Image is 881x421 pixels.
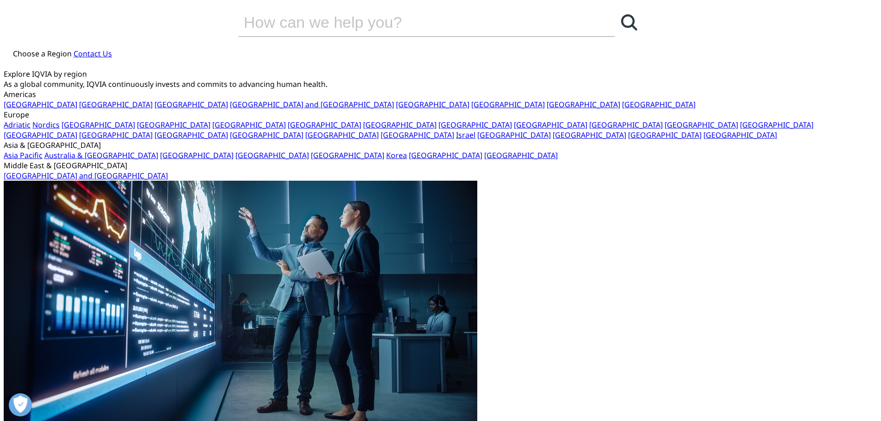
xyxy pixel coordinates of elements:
[628,130,702,140] a: [GEOGRAPHIC_DATA]
[4,89,877,99] div: Americas
[484,150,558,160] a: [GEOGRAPHIC_DATA]
[622,99,696,110] a: [GEOGRAPHIC_DATA]
[381,130,454,140] a: [GEOGRAPHIC_DATA]
[4,160,877,171] div: Middle East & [GEOGRAPHIC_DATA]
[160,150,234,160] a: [GEOGRAPHIC_DATA]
[137,120,210,130] a: [GEOGRAPHIC_DATA]
[553,130,626,140] a: [GEOGRAPHIC_DATA]
[409,150,482,160] a: [GEOGRAPHIC_DATA]
[212,120,286,130] a: [GEOGRAPHIC_DATA]
[32,120,60,130] a: Nordics
[154,130,228,140] a: [GEOGRAPHIC_DATA]
[4,69,877,79] div: Explore IQVIA by region
[9,393,32,416] button: Open Preferences
[230,99,394,110] a: [GEOGRAPHIC_DATA] and [GEOGRAPHIC_DATA]
[363,120,437,130] a: [GEOGRAPHIC_DATA]
[4,171,168,181] a: [GEOGRAPHIC_DATA] and [GEOGRAPHIC_DATA]
[154,99,228,110] a: [GEOGRAPHIC_DATA]
[665,120,738,130] a: [GEOGRAPHIC_DATA]
[471,99,545,110] a: [GEOGRAPHIC_DATA]
[514,120,587,130] a: [GEOGRAPHIC_DATA]
[477,130,551,140] a: [GEOGRAPHIC_DATA]
[386,150,407,160] a: Korea
[13,49,72,59] span: Choose a Region
[79,99,153,110] a: [GEOGRAPHIC_DATA]
[740,120,813,130] a: [GEOGRAPHIC_DATA]
[621,14,637,31] svg: Search
[4,130,77,140] a: [GEOGRAPHIC_DATA]
[79,130,153,140] a: [GEOGRAPHIC_DATA]
[703,130,777,140] a: [GEOGRAPHIC_DATA]
[74,49,112,59] a: Contact Us
[4,140,877,150] div: Asia & [GEOGRAPHIC_DATA]
[305,130,379,140] a: [GEOGRAPHIC_DATA]
[4,120,31,130] a: Adriatic
[4,99,77,110] a: [GEOGRAPHIC_DATA]
[311,150,384,160] a: [GEOGRAPHIC_DATA]
[456,130,475,140] a: Israel
[547,99,620,110] a: [GEOGRAPHIC_DATA]
[288,120,361,130] a: [GEOGRAPHIC_DATA]
[4,110,877,120] div: Europe
[238,8,589,36] input: Search
[44,150,158,160] a: Australia & [GEOGRAPHIC_DATA]
[438,120,512,130] a: [GEOGRAPHIC_DATA]
[230,130,303,140] a: [GEOGRAPHIC_DATA]
[396,99,469,110] a: [GEOGRAPHIC_DATA]
[4,79,877,89] div: As a global community, IQVIA continuously invests and commits to advancing human health.
[615,8,643,36] a: Search
[62,120,135,130] a: [GEOGRAPHIC_DATA]
[235,150,309,160] a: [GEOGRAPHIC_DATA]
[589,120,663,130] a: [GEOGRAPHIC_DATA]
[4,150,43,160] a: Asia Pacific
